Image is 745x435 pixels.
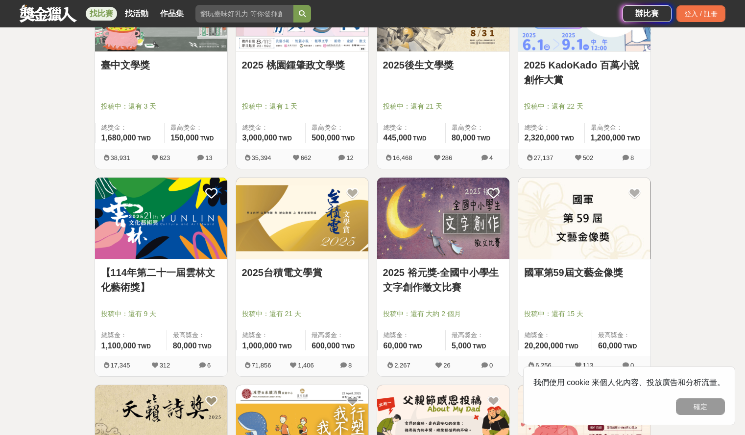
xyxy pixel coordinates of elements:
span: 8 [630,154,634,161]
span: 2,267 [394,362,410,369]
span: 總獎金： [525,330,586,340]
span: TWD [409,343,422,350]
span: 4 [489,154,493,161]
span: 投稿中：還有 3 天 [101,101,221,112]
span: 投稿中：還有 9 天 [101,309,221,319]
span: 500,000 [312,134,340,142]
span: 總獎金： [384,123,439,133]
span: TWD [279,135,292,142]
span: 27,137 [534,154,553,161]
span: 5,000 [452,342,471,350]
span: 662 [301,154,312,161]
span: 最高獎金： [591,123,645,133]
span: 445,000 [384,134,412,142]
a: 2025 KadoKado 百萬小說創作大賞 [524,58,645,87]
span: 38,931 [111,154,130,161]
span: 1,680,000 [101,134,136,142]
span: 6 [207,362,211,369]
span: 150,000 [170,134,199,142]
button: 確定 [676,398,725,415]
span: 投稿中：還有 大約 2 個月 [383,309,504,319]
span: 總獎金： [101,330,161,340]
span: 總獎金： [525,123,578,133]
span: 60,000 [384,342,408,350]
a: 2025 桃園鍾肇政文學獎 [242,58,362,72]
span: 3,000,000 [242,134,277,142]
a: 臺中文學獎 [101,58,221,72]
span: 16,468 [393,154,412,161]
span: 286 [442,154,453,161]
span: TWD [624,343,637,350]
img: Cover Image [518,178,650,259]
span: TWD [341,343,355,350]
span: TWD [138,135,151,142]
span: 12 [346,154,353,161]
span: 投稿中：還有 15 天 [524,309,645,319]
a: 作品集 [156,7,188,21]
span: TWD [413,135,426,142]
span: 502 [583,154,594,161]
span: TWD [138,343,151,350]
input: 翻玩臺味好乳力 等你發揮創意！ [195,5,293,23]
span: 113 [583,362,594,369]
a: 找活動 [121,7,152,21]
span: TWD [627,135,640,142]
span: 600,000 [312,342,340,350]
span: 投稿中：還有 1 天 [242,101,362,112]
span: 投稿中：還有 22 天 [524,101,645,112]
span: 1,200,000 [591,134,625,142]
span: 17,345 [111,362,130,369]
span: 1,100,000 [101,342,136,350]
span: 80,000 [173,342,197,350]
span: 60,000 [598,342,622,350]
span: TWD [473,343,486,350]
a: 找比賽 [86,7,117,21]
span: TWD [200,135,214,142]
span: 1,000,000 [242,342,277,350]
span: 80,000 [452,134,476,142]
span: 6,256 [535,362,552,369]
span: 總獎金： [384,330,439,340]
span: TWD [565,343,578,350]
span: 投稿中：還有 21 天 [242,309,362,319]
span: 最高獎金： [170,123,221,133]
span: 最高獎金： [452,123,504,133]
span: TWD [198,343,212,350]
a: 辦比賽 [623,5,672,22]
img: Cover Image [95,178,227,259]
span: 0 [630,362,634,369]
span: 623 [160,154,170,161]
span: 總獎金： [101,123,159,133]
img: Cover Image [236,178,368,259]
span: 最高獎金： [312,330,362,340]
span: 26 [443,362,450,369]
span: 35,394 [252,154,271,161]
span: TWD [561,135,574,142]
span: 我們使用 cookie 來個人化內容、投放廣告和分析流量。 [533,378,725,387]
div: 登入 / 註冊 [676,5,725,22]
span: 8 [348,362,352,369]
span: 最高獎金： [452,330,504,340]
a: 【114年第二十一屆雲林文化藝術獎】 [101,265,221,295]
span: 2,320,000 [525,134,559,142]
a: 2025 裕元獎-全國中小學生文字創作徵文比賽 [383,265,504,295]
span: 20,200,000 [525,342,564,350]
span: 71,856 [252,362,271,369]
a: 國軍第59屆文藝金像獎 [524,265,645,280]
a: 2025後生文學獎 [383,58,504,72]
span: 312 [160,362,170,369]
span: 總獎金： [242,330,300,340]
img: Cover Image [377,178,509,259]
span: TWD [279,343,292,350]
span: 投稿中：還有 21 天 [383,101,504,112]
span: 最高獎金： [312,123,362,133]
span: 總獎金： [242,123,300,133]
span: 最高獎金： [598,330,644,340]
span: 1,406 [298,362,314,369]
span: 13 [205,154,212,161]
span: TWD [477,135,490,142]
